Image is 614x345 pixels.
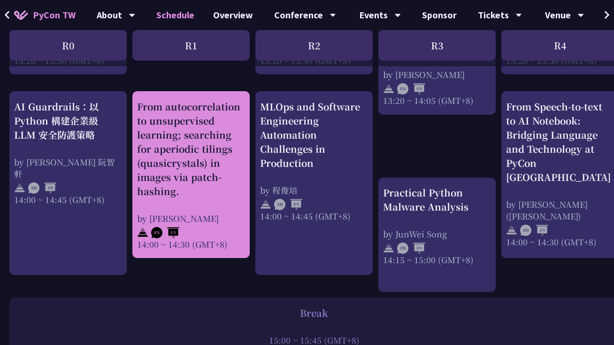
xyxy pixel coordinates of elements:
[28,182,56,194] img: ZHZH.38617ef.svg
[383,83,394,94] img: svg+xml;base64,PHN2ZyB4bWxucz0iaHR0cDovL3d3dy53My5vcmcvMjAwMC9zdmciIHdpZHRoPSIyNCIgaGVpZ2h0PSIyNC...
[137,100,245,250] a: From autocorrelation to unsupervised learning; searching for aperiodic tilings (quasicrystals) in...
[383,69,491,80] div: by [PERSON_NAME]
[137,212,245,224] div: by [PERSON_NAME]
[274,199,302,210] img: ZHEN.371966e.svg
[397,243,425,254] img: ZHEN.371966e.svg
[14,10,28,20] img: Home icon of PyCon TW 2025
[137,100,245,198] div: From autocorrelation to unsupervised learning; searching for aperiodic tilings (quasicrystals) in...
[383,243,394,254] img: svg+xml;base64,PHN2ZyB4bWxucz0iaHR0cDovL3d3dy53My5vcmcvMjAwMC9zdmciIHdpZHRoPSIyNCIgaGVpZ2h0PSIyNC...
[14,156,122,180] div: by [PERSON_NAME] 阮智軒
[260,100,368,267] a: MLOps and Software Engineering Automation Challenges in Production by 程俊培 14:00 ~ 14:45 (GMT+8)
[137,227,148,238] img: svg+xml;base64,PHN2ZyB4bWxucz0iaHR0cDovL3d3dy53My5vcmcvMjAwMC9zdmciIHdpZHRoPSIyNCIgaGVpZ2h0PSIyNC...
[33,8,76,22] span: PyCon TW
[260,199,271,210] img: svg+xml;base64,PHN2ZyB4bWxucz0iaHR0cDovL3d3dy53My5vcmcvMjAwMC9zdmciIHdpZHRoPSIyNCIgaGVpZ2h0PSIyNC...
[506,198,614,222] div: by [PERSON_NAME] ([PERSON_NAME])
[132,30,250,61] div: R1
[378,30,496,61] div: R3
[506,100,614,184] div: From Speech-to-text to AI Notebook: Bridging Language and Technology at PyCon [GEOGRAPHIC_DATA]
[520,225,548,236] img: ZHEN.371966e.svg
[255,30,373,61] div: R2
[383,186,491,214] div: Practical Python Malware Analysis
[383,254,491,266] div: 14:15 ~ 15:00 (GMT+8)
[14,100,122,267] a: AI Guardrails：以 Python 構建企業級 LLM 安全防護策略 by [PERSON_NAME] 阮智軒 14:00 ~ 14:45 (GMT+8)
[260,100,368,170] div: MLOps and Software Engineering Automation Challenges in Production
[14,100,122,142] div: AI Guardrails：以 Python 構建企業級 LLM 安全防護策略
[383,186,491,284] a: Practical Python Malware Analysis by JunWei Song 14:15 ~ 15:00 (GMT+8)
[397,83,425,94] img: ENEN.5a408d1.svg
[506,100,614,250] a: From Speech-to-text to AI Notebook: Bridging Language and Technology at PyCon [GEOGRAPHIC_DATA] b...
[506,236,614,248] div: 14:00 ~ 14:30 (GMT+8)
[260,184,368,196] div: by 程俊培
[260,210,368,222] div: 14:00 ~ 14:45 (GMT+8)
[383,228,491,240] div: by JunWei Song
[137,238,245,250] div: 14:00 ~ 14:30 (GMT+8)
[14,194,122,205] div: 14:00 ~ 14:45 (GMT+8)
[9,30,127,61] div: R0
[151,227,179,238] img: ENEN.5a408d1.svg
[506,225,517,236] img: svg+xml;base64,PHN2ZyB4bWxucz0iaHR0cDovL3d3dy53My5vcmcvMjAwMC9zdmciIHdpZHRoPSIyNCIgaGVpZ2h0PSIyNC...
[14,182,25,194] img: svg+xml;base64,PHN2ZyB4bWxucz0iaHR0cDovL3d3dy53My5vcmcvMjAwMC9zdmciIHdpZHRoPSIyNCIgaGVpZ2h0PSIyNC...
[5,3,85,27] a: PyCon TW
[383,94,491,106] div: 13:20 ~ 14:05 (GMT+8)
[14,306,614,320] div: Break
